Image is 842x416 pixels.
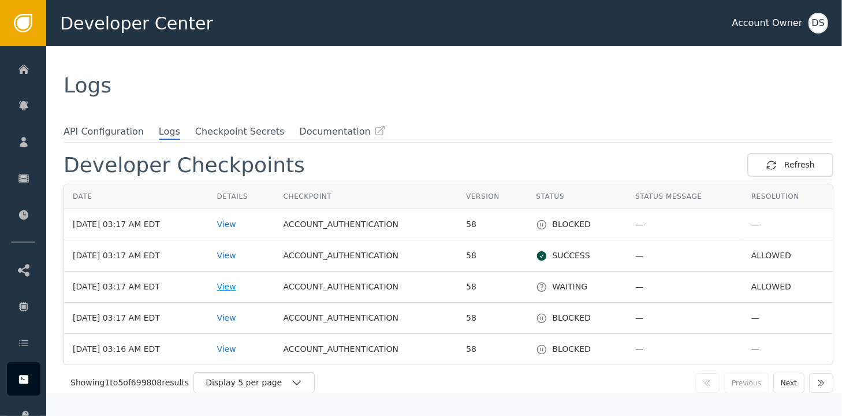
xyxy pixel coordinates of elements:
td: [DATE] 03:17 AM EDT [64,272,208,303]
div: View [217,218,266,231]
button: Next [773,373,804,393]
td: — [743,303,833,334]
span: API Configuration [64,125,144,139]
td: — [627,334,743,365]
span: Developer Center [60,10,213,36]
td: ACCOUNT_AUTHENTICATION [275,303,458,334]
td: [DATE] 03:16 AM EDT [64,334,208,365]
a: Documentation [299,125,385,139]
td: ACCOUNT_AUTHENTICATION [275,209,458,240]
div: View [217,250,266,262]
div: Status Message [635,191,734,202]
div: Checkpoint [284,191,449,202]
span: Documentation [299,125,370,139]
td: 58 [457,209,527,240]
div: BLOCKED [536,312,618,324]
td: — [627,209,743,240]
td: ALLOWED [743,272,833,303]
td: 58 [457,240,527,272]
div: Version [466,191,519,202]
button: Display 5 per page [193,372,315,393]
td: — [627,272,743,303]
button: DS [809,13,828,34]
td: [DATE] 03:17 AM EDT [64,303,208,334]
div: Details [217,191,266,202]
td: [DATE] 03:17 AM EDT [64,209,208,240]
td: 58 [457,303,527,334]
div: Status [536,191,618,202]
div: WAITING [536,281,618,293]
td: [DATE] 03:17 AM EDT [64,240,208,272]
td: — [627,240,743,272]
div: View [217,281,266,293]
div: View [217,343,266,355]
span: Logs [64,73,111,97]
div: BLOCKED [536,218,618,231]
div: View [217,312,266,324]
td: — [743,334,833,365]
div: SUCCESS [536,250,618,262]
div: BLOCKED [536,343,618,355]
div: Refresh [766,159,815,171]
td: ACCOUNT_AUTHENTICATION [275,272,458,303]
div: Resolution [751,191,824,202]
button: Refresh [747,153,833,177]
td: ACCOUNT_AUTHENTICATION [275,240,458,272]
div: Date [73,191,199,202]
td: ALLOWED [743,240,833,272]
span: Logs [159,125,180,140]
td: 58 [457,334,527,365]
div: Showing 1 to 5 of 699808 results [70,377,189,389]
td: 58 [457,272,527,303]
div: Account Owner [732,16,803,30]
td: ACCOUNT_AUTHENTICATION [275,334,458,365]
div: Display 5 per page [206,377,291,389]
span: Checkpoint Secrets [195,125,285,139]
td: — [627,303,743,334]
td: — [743,209,833,240]
div: Developer Checkpoints [64,155,305,176]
